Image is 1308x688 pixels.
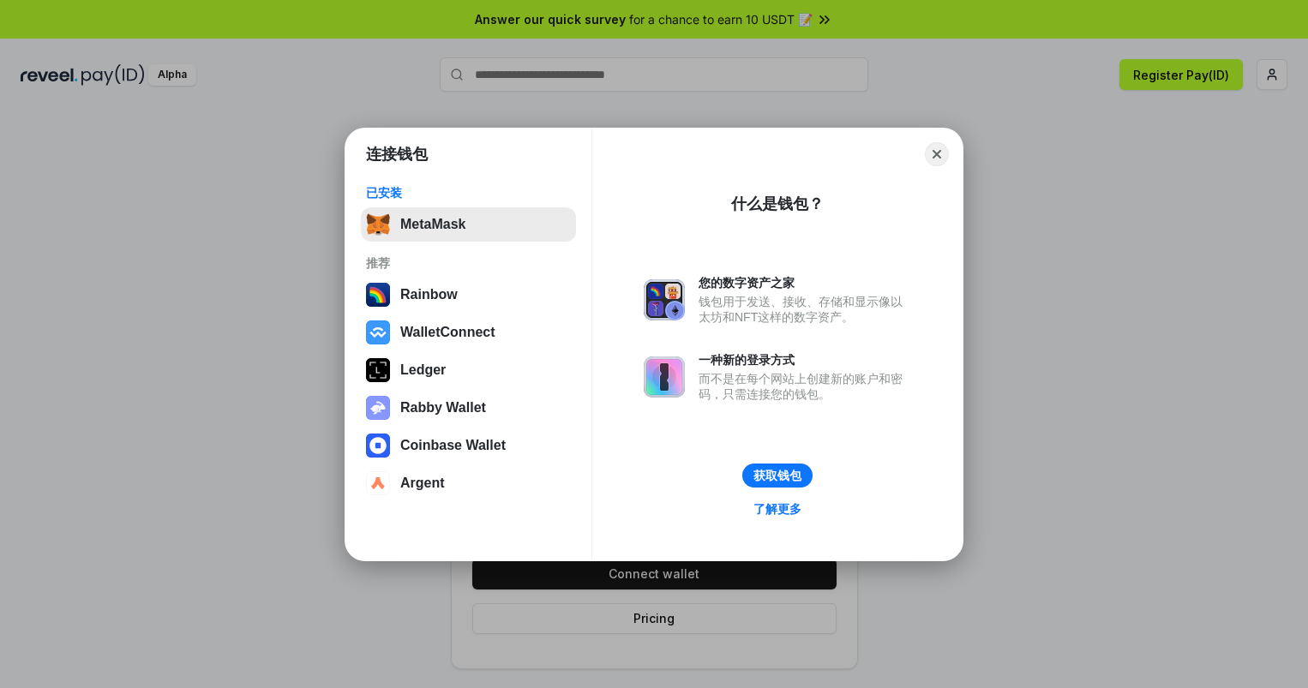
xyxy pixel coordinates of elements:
div: Ledger [400,362,446,378]
img: svg+xml,%3Csvg%20fill%3D%22none%22%20height%3D%2233%22%20viewBox%3D%220%200%2035%2033%22%20width%... [366,212,390,236]
img: svg+xml,%3Csvg%20width%3D%2228%22%20height%3D%2228%22%20viewBox%3D%220%200%2028%2028%22%20fill%3D... [366,320,390,344]
div: Argent [400,476,445,491]
div: 已安装 [366,185,571,200]
div: 而不是在每个网站上创建新的账户和密码，只需连接您的钱包。 [699,371,911,402]
img: svg+xml,%3Csvg%20xmlns%3D%22http%3A%2F%2Fwww.w3.org%2F2000%2Fsvg%22%20fill%3D%22none%22%20viewBox... [644,279,685,320]
button: 获取钱包 [742,464,813,488]
div: 钱包用于发送、接收、存储和显示像以太坊和NFT这样的数字资产。 [699,294,911,325]
button: Argent [361,466,576,500]
h1: 连接钱包 [366,144,428,165]
div: Coinbase Wallet [400,438,506,453]
button: Coinbase Wallet [361,428,576,463]
img: svg+xml,%3Csvg%20xmlns%3D%22http%3A%2F%2Fwww.w3.org%2F2000%2Fsvg%22%20fill%3D%22none%22%20viewBox... [366,396,390,420]
button: Rabby Wallet [361,391,576,425]
button: MetaMask [361,207,576,242]
img: svg+xml,%3Csvg%20width%3D%2228%22%20height%3D%2228%22%20viewBox%3D%220%200%2028%2028%22%20fill%3D... [366,471,390,495]
button: Ledger [361,353,576,387]
div: Rainbow [400,287,458,302]
a: 了解更多 [743,498,812,520]
button: Rainbow [361,278,576,312]
img: svg+xml,%3Csvg%20width%3D%22120%22%20height%3D%22120%22%20viewBox%3D%220%200%20120%20120%22%20fil... [366,283,390,307]
img: svg+xml,%3Csvg%20xmlns%3D%22http%3A%2F%2Fwww.w3.org%2F2000%2Fsvg%22%20width%3D%2228%22%20height%3... [366,358,390,382]
img: svg+xml,%3Csvg%20xmlns%3D%22http%3A%2F%2Fwww.w3.org%2F2000%2Fsvg%22%20fill%3D%22none%22%20viewBox... [644,356,685,398]
div: 推荐 [366,255,571,271]
div: 什么是钱包？ [731,194,824,214]
div: 了解更多 [753,501,801,517]
div: 获取钱包 [753,468,801,483]
button: WalletConnect [361,315,576,350]
div: WalletConnect [400,325,495,340]
button: Close [925,142,949,166]
div: Rabby Wallet [400,400,486,416]
div: 一种新的登录方式 [699,352,911,368]
img: svg+xml,%3Csvg%20width%3D%2228%22%20height%3D%2228%22%20viewBox%3D%220%200%2028%2028%22%20fill%3D... [366,434,390,458]
div: MetaMask [400,217,465,232]
div: 您的数字资产之家 [699,275,911,290]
